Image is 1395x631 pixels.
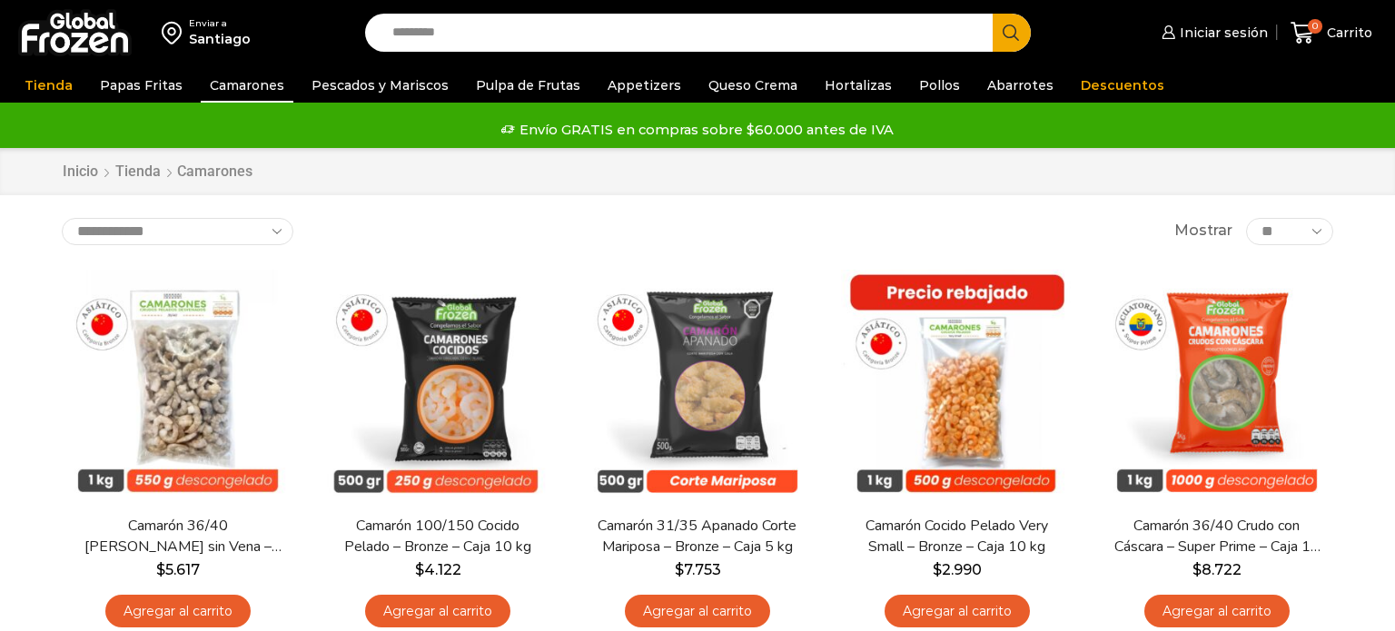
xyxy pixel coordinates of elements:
[885,595,1030,628] a: Agregar al carrito: “Camarón Cocido Pelado Very Small - Bronze - Caja 10 kg”
[699,68,806,103] a: Queso Crema
[1174,221,1232,242] span: Mostrar
[1113,516,1321,557] a: Camarón 36/40 Crudo con Cáscara – Super Prime – Caja 10 kg
[467,68,589,103] a: Pulpa de Frutas
[1286,12,1377,54] a: 0 Carrito
[993,14,1031,52] button: Search button
[114,162,162,182] a: Tienda
[1157,15,1268,51] a: Iniciar sesión
[853,516,1062,557] a: Camarón Cocido Pelado Very Small – Bronze – Caja 10 kg
[365,595,510,628] a: Agregar al carrito: “Camarón 100/150 Cocido Pelado - Bronze - Caja 10 kg”
[593,516,802,557] a: Camarón 31/35 Apanado Corte Mariposa – Bronze – Caja 5 kg
[74,516,282,557] a: Camarón 36/40 [PERSON_NAME] sin Vena – Bronze – Caja 10 kg
[62,218,293,245] select: Pedido de la tienda
[1072,68,1173,103] a: Descuentos
[1192,561,1242,578] bdi: 8.722
[105,595,251,628] a: Agregar al carrito: “Camarón 36/40 Crudo Pelado sin Vena - Bronze - Caja 10 kg”
[156,561,165,578] span: $
[177,163,252,180] h1: Camarones
[15,68,82,103] a: Tienda
[1175,24,1268,42] span: Iniciar sesión
[1192,561,1202,578] span: $
[978,68,1063,103] a: Abarrotes
[162,17,189,48] img: address-field-icon.svg
[1308,19,1322,34] span: 0
[599,68,690,103] a: Appetizers
[933,561,942,578] span: $
[910,68,969,103] a: Pollos
[189,17,251,30] div: Enviar a
[415,561,461,578] bdi: 4.122
[816,68,901,103] a: Hortalizas
[415,561,424,578] span: $
[675,561,684,578] span: $
[1144,595,1290,628] a: Agregar al carrito: “Camarón 36/40 Crudo con Cáscara - Super Prime - Caja 10 kg”
[91,68,192,103] a: Papas Fritas
[62,162,99,182] a: Inicio
[625,595,770,628] a: Agregar al carrito: “Camarón 31/35 Apanado Corte Mariposa - Bronze - Caja 5 kg”
[333,516,542,557] a: Camarón 100/150 Cocido Pelado – Bronze – Caja 10 kg
[156,561,200,578] bdi: 5.617
[201,68,293,103] a: Camarones
[62,162,252,182] nav: Breadcrumb
[933,561,982,578] bdi: 2.990
[189,30,251,48] div: Santiago
[1322,24,1372,42] span: Carrito
[302,68,458,103] a: Pescados y Mariscos
[675,561,721,578] bdi: 7.753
